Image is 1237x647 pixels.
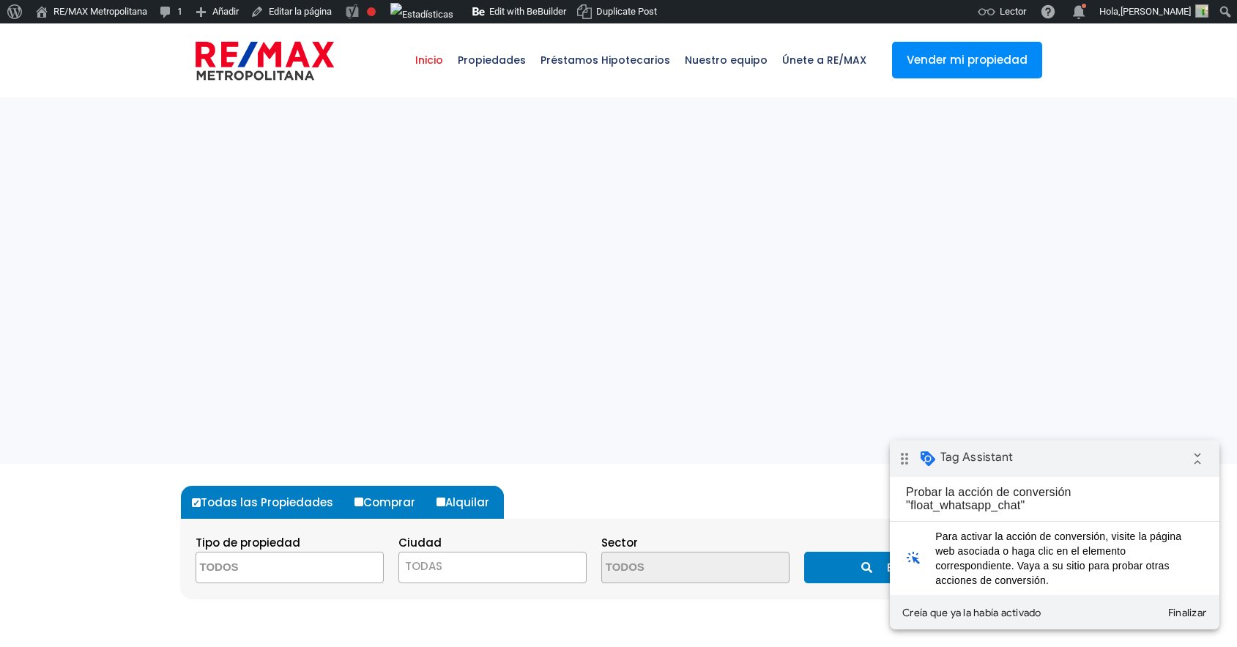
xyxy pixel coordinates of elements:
[601,535,638,550] span: Sector
[196,535,300,550] span: Tipo de propiedad
[188,486,348,519] label: Todas las Propiedades
[196,552,338,584] textarea: Search
[351,486,430,519] label: Comprar
[196,39,334,83] img: remax-metropolitana-logo
[398,535,442,550] span: Ciudad
[602,552,744,584] textarea: Search
[399,556,586,577] span: TODAS
[6,159,158,185] button: Creía que ya la había activado
[398,552,587,583] span: TODAS
[892,42,1042,78] a: Vender mi propiedad
[433,486,504,519] label: Alquilar
[450,23,533,97] a: Propiedades
[775,23,874,97] a: Únete a RE/MAX
[804,552,983,583] button: Buscar
[293,4,322,33] i: Contraer insignia de depuración
[51,10,123,24] span: Tag Assistant
[354,498,363,506] input: Comprar
[192,498,201,507] input: Todas las Propiedades
[45,89,305,147] span: Para activar la acción de conversión, visite la página web asociada o haga clic en el elemento co...
[405,558,442,574] span: TODAS
[271,159,324,185] button: Finalizar
[196,23,334,97] a: RE/MAX Metropolitana
[677,23,775,97] a: Nuestro equipo
[775,38,874,82] span: Únete a RE/MAX
[437,498,445,506] input: Alquilar
[408,38,450,82] span: Inicio
[533,38,677,82] span: Préstamos Hipotecarios
[390,3,453,26] img: Visitas de 48 horas. Haz clic para ver más estadísticas del sitio.
[677,38,775,82] span: Nuestro equipo
[450,38,533,82] span: Propiedades
[367,7,376,16] div: Frase clave objetivo no establecida
[408,23,450,97] a: Inicio
[1121,6,1191,17] span: [PERSON_NAME]
[533,23,677,97] a: Préstamos Hipotecarios
[12,103,36,133] i: web_traffic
